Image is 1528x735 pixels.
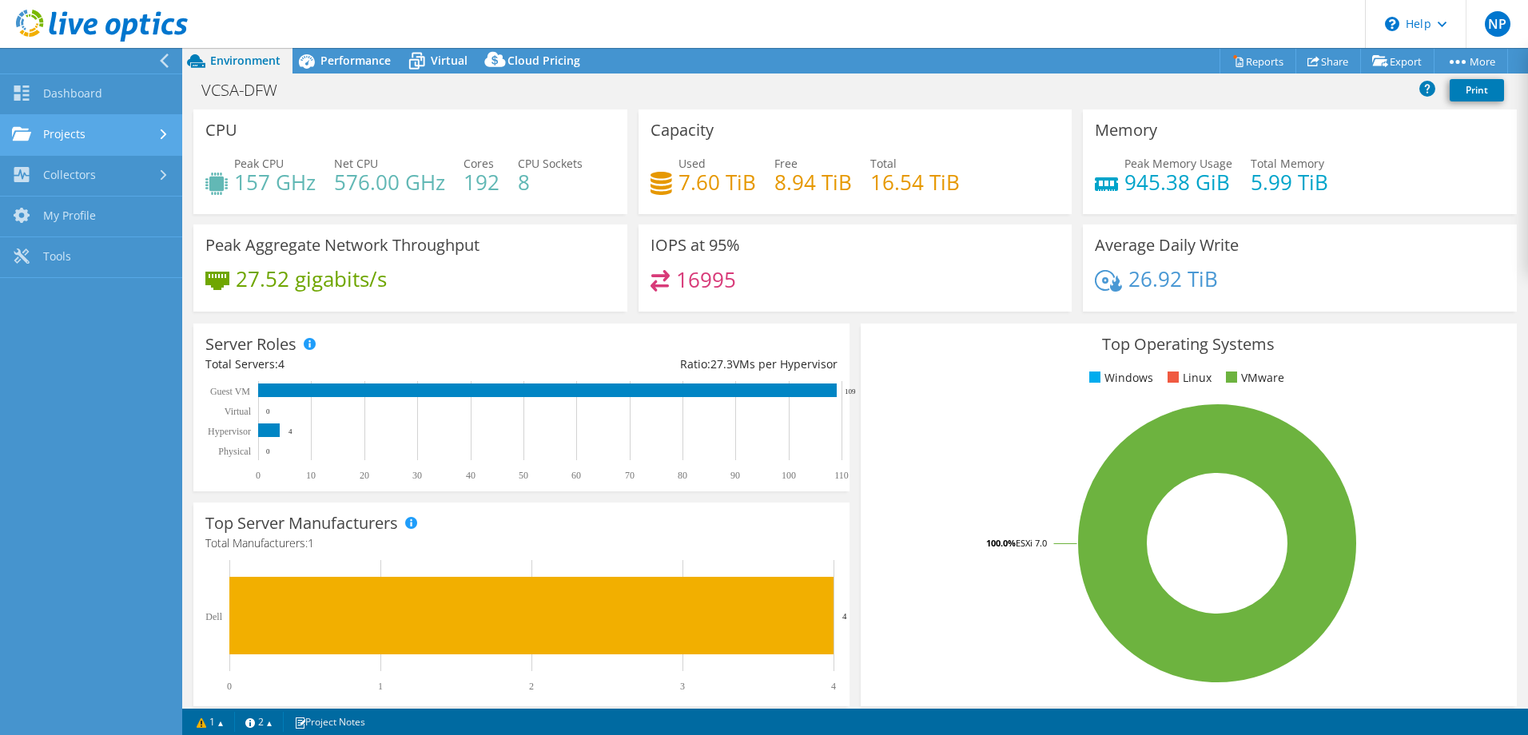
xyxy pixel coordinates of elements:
[1016,537,1047,549] tspan: ESXi 7.0
[218,446,251,457] text: Physical
[234,173,316,191] h4: 157 GHz
[334,173,445,191] h4: 576.00 GHz
[378,681,383,692] text: 1
[320,53,391,68] span: Performance
[1164,369,1212,387] li: Linux
[831,681,836,692] text: 4
[205,534,838,552] h4: Total Manufacturers:
[236,270,387,288] h4: 27.52 gigabits/s
[266,447,270,455] text: 0
[1360,49,1434,73] a: Export
[870,156,897,171] span: Total
[205,611,222,622] text: Dell
[519,470,528,481] text: 50
[571,470,581,481] text: 60
[678,156,706,171] span: Used
[873,336,1505,353] h3: Top Operating Systems
[1485,11,1510,37] span: NP
[676,271,736,288] h4: 16995
[1095,121,1157,139] h3: Memory
[774,156,798,171] span: Free
[680,681,685,692] text: 3
[283,712,376,732] a: Project Notes
[845,387,856,395] text: 109
[1085,369,1153,387] li: Windows
[205,356,521,373] div: Total Servers:
[205,514,398,532] h3: Top Server Manufacturers
[782,470,796,481] text: 100
[1251,173,1328,191] h4: 5.99 TiB
[288,427,292,435] text: 4
[521,356,837,373] div: Ratio: VMs per Hypervisor
[1385,17,1399,31] svg: \n
[205,336,296,353] h3: Server Roles
[360,470,369,481] text: 20
[678,470,687,481] text: 80
[306,470,316,481] text: 10
[205,121,237,139] h3: CPU
[1434,49,1508,73] a: More
[710,356,733,371] span: 27.3
[1222,369,1284,387] li: VMware
[464,173,499,191] h4: 192
[1128,270,1218,288] h4: 26.92 TiB
[210,53,281,68] span: Environment
[1220,49,1296,73] a: Reports
[1251,156,1324,171] span: Total Memory
[518,173,583,191] h4: 8
[194,81,302,99] h1: VCSA-DFW
[651,121,714,139] h3: Capacity
[205,236,479,254] h3: Peak Aggregate Network Throughput
[1095,236,1239,254] h3: Average Daily Write
[412,470,422,481] text: 30
[225,406,252,417] text: Virtual
[774,173,852,191] h4: 8.94 TiB
[431,53,468,68] span: Virtual
[256,470,261,481] text: 0
[1124,156,1232,171] span: Peak Memory Usage
[210,386,250,397] text: Guest VM
[208,426,251,437] text: Hypervisor
[227,681,232,692] text: 0
[625,470,635,481] text: 70
[266,407,270,415] text: 0
[185,712,235,732] a: 1
[334,156,378,171] span: Net CPU
[678,173,756,191] h4: 7.60 TiB
[842,611,847,621] text: 4
[1295,49,1361,73] a: Share
[518,156,583,171] span: CPU Sockets
[986,537,1016,549] tspan: 100.0%
[529,681,534,692] text: 2
[730,470,740,481] text: 90
[308,535,314,550] span: 1
[1124,173,1232,191] h4: 945.38 GiB
[464,156,494,171] span: Cores
[234,712,284,732] a: 2
[507,53,580,68] span: Cloud Pricing
[651,236,740,254] h3: IOPS at 95%
[834,470,849,481] text: 110
[1450,79,1504,101] a: Print
[234,156,284,171] span: Peak CPU
[870,173,960,191] h4: 16.54 TiB
[466,470,476,481] text: 40
[278,356,285,371] span: 4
